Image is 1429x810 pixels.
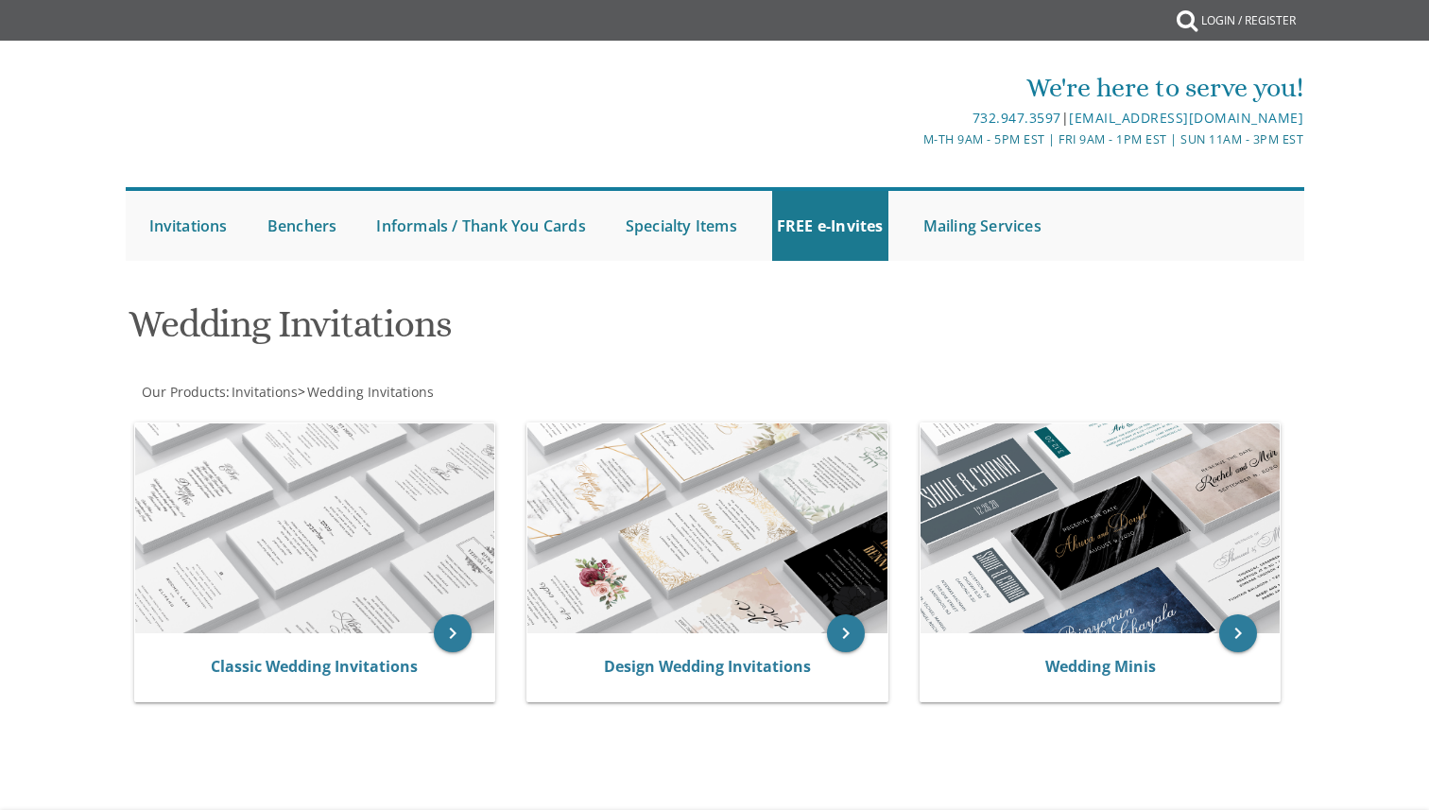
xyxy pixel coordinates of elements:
a: FREE e-Invites [772,191,888,261]
a: Mailing Services [919,191,1046,261]
a: Invitations [230,383,298,401]
div: M-Th 9am - 5pm EST | Fri 9am - 1pm EST | Sun 11am - 3pm EST [519,129,1303,149]
img: Design Wedding Invitations [527,423,887,633]
div: We're here to serve you! [519,69,1303,107]
a: Design Wedding Invitations [604,656,811,677]
a: [EMAIL_ADDRESS][DOMAIN_NAME] [1069,109,1303,127]
a: Wedding Invitations [305,383,434,401]
img: Classic Wedding Invitations [135,423,495,633]
a: keyboard_arrow_right [1219,614,1257,652]
a: Benchers [263,191,342,261]
span: > [298,383,434,401]
a: Informals / Thank You Cards [371,191,590,261]
a: keyboard_arrow_right [434,614,472,652]
a: Our Products [140,383,226,401]
a: Specialty Items [621,191,742,261]
a: Wedding Minis [1045,656,1156,677]
h1: Wedding Invitations [129,303,900,359]
a: keyboard_arrow_right [827,614,865,652]
img: Wedding Minis [921,423,1281,633]
div: | [519,107,1303,129]
a: Classic Wedding Invitations [211,656,418,677]
a: 732.947.3597 [973,109,1061,127]
span: Wedding Invitations [307,383,434,401]
div: : [126,383,715,402]
span: Invitations [232,383,298,401]
a: Invitations [145,191,232,261]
